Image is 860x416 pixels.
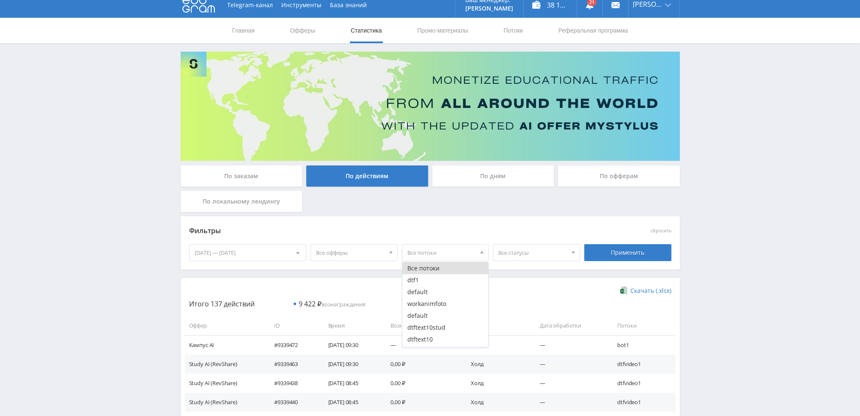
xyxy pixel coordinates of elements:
[498,245,567,261] span: Все статусы
[402,310,489,322] button: default
[181,165,302,187] div: По заказам
[503,18,524,43] a: Потоки
[620,287,671,295] a: Скачать (.xlsx)
[382,316,462,335] td: Вознаграждение
[185,316,266,335] td: Оффер
[402,345,489,357] button: img2
[416,18,469,43] a: Промо-материалы
[609,374,675,393] td: dtfvideo1
[319,355,382,374] td: [DATE] 09:30
[382,374,462,393] td: 0,00 ₽
[462,316,531,335] td: Статус
[630,287,671,294] span: Скачать (.xlsx)
[266,335,319,354] td: #9339472
[189,225,550,237] div: Фильтры
[462,355,531,374] td: Холд
[319,316,382,335] td: Время
[609,355,675,374] td: dtfvideo1
[609,393,675,412] td: dtfvideo1
[465,5,513,12] p: [PERSON_NAME]
[402,262,489,274] button: Все потоки
[558,165,680,187] div: По офферам
[558,18,629,43] a: Реферальная программа
[319,335,382,354] td: [DATE] 09:30
[185,393,266,412] td: Study AI (RevShare)
[185,335,266,354] td: Кампус AI
[319,374,382,393] td: [DATE] 08:45
[266,316,319,335] td: ID
[633,1,662,8] span: [PERSON_NAME]
[181,52,680,161] img: Banner
[382,355,462,374] td: 0,00 ₽
[531,374,609,393] td: —
[299,299,321,309] span: 9 422 ₽
[231,18,256,43] a: Главная
[531,355,609,374] td: —
[462,374,531,393] td: Холд
[382,393,462,412] td: 0,00 ₽
[609,316,675,335] td: Потоки
[402,298,489,310] button: workanimfoto
[185,355,266,374] td: Study AI (RevShare)
[289,18,316,43] a: Офферы
[402,274,489,286] button: dtf1
[402,322,489,333] button: dtftext10stud
[620,286,627,295] img: xlsx
[190,245,306,261] div: [DATE] — [DATE]
[266,355,319,374] td: #9339463
[185,374,266,393] td: Study AI (RevShare)
[350,18,383,43] a: Статистика
[299,300,365,308] span: вознаграждения
[319,393,382,412] td: [DATE] 08:45
[266,393,319,412] td: #9339440
[306,165,428,187] div: По действиям
[462,393,531,412] td: Холд
[181,191,302,212] div: По локальному лендингу
[651,228,671,234] button: сбросить
[531,393,609,412] td: —
[266,374,319,393] td: #9339438
[531,316,609,335] td: Дата обработки
[531,335,609,354] td: —
[189,299,255,309] span: Итого 137 действий
[402,333,489,345] button: dtftext10
[316,245,385,261] span: Все офферы
[402,286,489,298] button: default
[584,244,671,261] div: Применить
[462,335,531,354] td: Холд
[382,335,462,354] td: —
[609,335,675,354] td: bot1
[407,245,476,261] span: Все потоки
[432,165,554,187] div: По дням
